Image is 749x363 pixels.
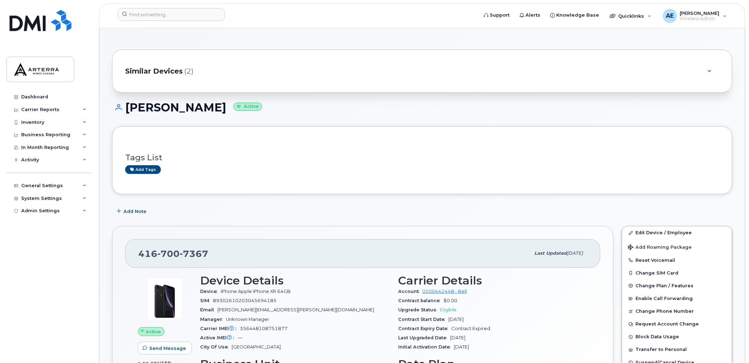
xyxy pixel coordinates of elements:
span: Active [146,328,161,335]
span: Add Note [123,208,146,215]
span: Contract Expired [452,326,490,331]
span: Contract balance [398,298,444,303]
button: Add Note [112,205,152,218]
span: SIM [200,298,213,303]
a: Edit Device / Employee [622,226,732,239]
span: [GEOGRAPHIC_DATA] [232,344,281,350]
h3: Carrier Details [398,274,588,287]
button: Change Phone Number [622,305,732,318]
span: iPhone Apple iPhone XR 64GB [221,289,291,294]
button: Request Account Change [622,318,732,330]
span: $0.00 [444,298,458,303]
button: Send Message [138,342,192,355]
span: Send Message [149,345,186,352]
span: Contract Start Date [398,317,449,322]
a: Add tags [125,165,161,174]
span: Unknown Manager [226,317,269,322]
a: 0500442448 - Bell [423,289,467,294]
small: Active [233,103,262,111]
button: Transfer to Personal [622,343,732,356]
span: 700 [157,248,180,259]
span: Email [200,307,217,312]
button: Change Plan / Features [622,280,732,292]
span: Device [200,289,221,294]
span: 416 [138,248,208,259]
button: Block Data Usage [622,330,732,343]
span: Initial Activation Date [398,344,454,350]
span: [PERSON_NAME][EMAIL_ADDRESS][PERSON_NAME][DOMAIN_NAME] [217,307,374,312]
span: — [238,335,242,340]
span: Last updated [535,250,567,256]
h3: Tags List [125,153,719,162]
h1: [PERSON_NAME] [112,101,732,114]
button: Add Roaming Package [622,240,732,254]
span: [DATE] [454,344,469,350]
span: Contract Expiry Date [398,326,452,331]
span: Enable Call Forwarding [636,296,693,301]
span: City Of Use [200,344,232,350]
button: Change SIM Card [622,267,732,280]
h3: Device Details [200,274,390,287]
span: Manager [200,317,226,322]
span: 89302610203045694185 [213,298,277,303]
span: Add Roaming Package [628,244,692,251]
span: Carrier IMEI [200,326,240,331]
span: Active IMEI [200,335,238,340]
img: image20231002-3703462-1qb80zy.jpeg [144,278,186,320]
span: Eligible [440,307,457,312]
button: Enable Call Forwarding [622,292,732,305]
span: Upgrade Status [398,307,440,312]
span: [DATE] [451,335,466,340]
span: [DATE] [449,317,464,322]
span: Last Upgraded Date [398,335,451,340]
button: Reset Voicemail [622,254,732,267]
span: 7367 [180,248,208,259]
span: (2) [184,66,193,76]
span: [DATE] [567,250,583,256]
span: 356448108751877 [240,326,288,331]
span: Account [398,289,423,294]
span: Change Plan / Features [636,283,694,288]
span: Similar Devices [125,66,183,76]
